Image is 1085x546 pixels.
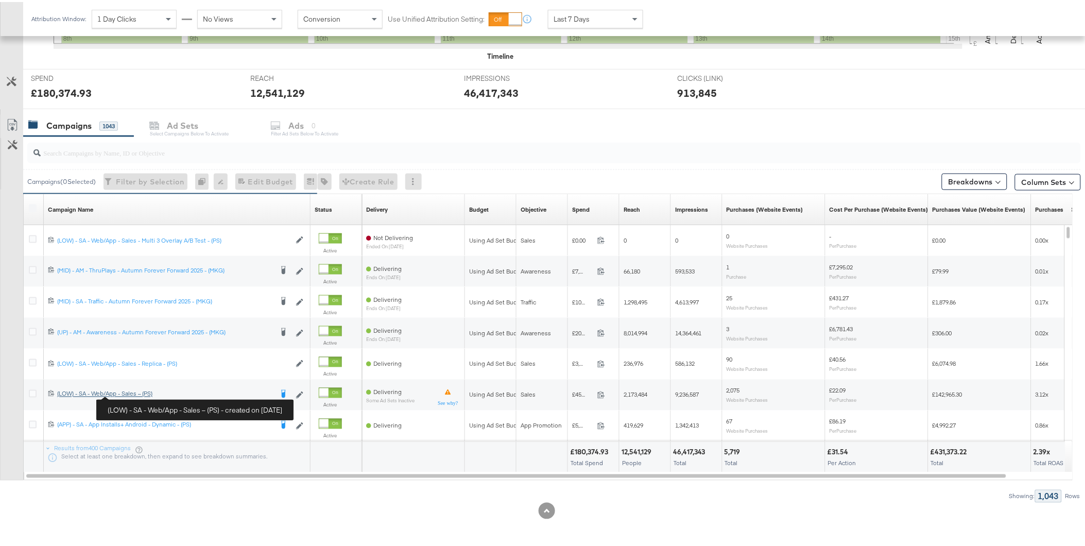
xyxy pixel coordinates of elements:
[675,327,702,335] span: 14,364,461
[675,358,695,366] span: 586,132
[488,49,514,59] div: Timeline
[1036,358,1049,366] span: 1.66x
[571,457,603,465] span: Total Spend
[1036,389,1049,397] span: 3.12x
[251,72,328,81] span: REACH
[675,420,699,428] span: 1,342,413
[933,327,952,335] span: £306.00
[57,358,290,367] a: (LOW) - SA - Web/App - Sales - Replica - (PS)
[622,457,642,465] span: People
[469,234,526,243] div: Using Ad Set Budget
[830,230,832,238] span: -
[673,446,709,455] div: 46,417,343
[933,203,1026,212] a: The total value of the purchase actions tracked by your Custom Audience pixel on your website aft...
[624,296,647,304] span: 1,298,495
[366,272,402,278] sub: ends on [DATE]
[830,385,846,393] span: £22.09
[464,83,519,98] div: 46,417,343
[57,419,272,429] a: (APP) - SA - App Installs+ Android - Dynamic - (PS)
[521,234,536,242] span: Sales
[31,13,87,21] div: Attribution Window:
[1036,265,1049,273] span: 0.01x
[727,323,730,331] span: 3
[469,296,526,304] div: Using Ad Set Budget
[931,457,944,465] span: Total
[57,234,290,243] a: (LOW) - SA - Web/App - Sales - Multi 3 Overlay A/B Test - (PS)
[675,203,709,212] a: The number of times your ad was served. On mobile apps an ad is counted as served the first time ...
[1036,420,1049,428] span: 0.86x
[1065,491,1081,498] div: Rows
[678,72,755,81] span: CLICKS (LINK)
[830,333,857,339] sub: Per Purchase
[624,389,647,397] span: 2,173,484
[366,334,402,340] sub: ends on [DATE]
[554,12,590,22] span: Last 7 Days
[57,295,272,305] a: (MID) - SA - Traffic - Autumn Forever Forward 2025 - (MKG)
[830,203,928,212] a: The average cost for each purchase tracked by your Custom Audience pixel on your website after pe...
[1034,457,1064,465] span: Total ROAS
[373,325,402,332] span: Delivering
[830,203,928,212] div: Cost Per Purchase (Website Events)
[48,203,93,212] a: Your campaign name.
[57,326,272,336] a: (UP) - AM - Awareness - Autumn Forever Forward 2025 - (MKG)
[727,416,733,423] span: 67
[48,203,93,212] div: Campaign Name
[521,389,536,397] span: Sales
[830,364,857,370] sub: Per Purchase
[373,358,402,366] span: Delivering
[97,12,136,22] span: 1 Day Clicks
[366,303,402,309] sub: ends on [DATE]
[725,446,744,455] div: 5,719
[521,265,551,273] span: Awareness
[315,203,332,212] div: Status
[727,354,733,362] span: 90
[933,265,949,273] span: £79.99
[57,388,272,396] div: (LOW) - SA - Web/App - Sales – (PS)
[830,241,857,247] sub: Per Purchase
[674,457,686,465] span: Total
[572,420,593,428] span: £5,774.62
[319,369,342,376] label: Active
[521,420,562,428] span: App Promotion
[675,234,678,242] span: 0
[203,12,233,22] span: No Views
[727,302,768,309] sub: Website Purchases
[572,234,593,242] span: £0.00
[464,72,541,81] span: IMPRESSIONS
[366,242,413,247] sub: ended on [DATE]
[727,230,730,238] span: 0
[521,203,546,212] div: Objective
[624,203,640,212] a: The number of people your ad was served to.
[319,245,342,252] label: Active
[521,358,536,366] span: Sales
[830,426,857,432] sub: Per Purchase
[469,358,526,366] div: Using Ad Set Budget
[373,294,402,301] span: Delivering
[675,203,709,212] div: Impressions
[830,323,853,331] span: £6,781.43
[727,364,768,370] sub: Website Purchases
[31,83,92,98] div: £180,374.93
[727,261,730,269] span: 1
[319,276,342,283] label: Active
[675,265,695,273] span: 593,533
[251,83,305,98] div: 12,541,129
[469,389,526,397] div: Using Ad Set Budget
[624,420,643,428] span: 419,629
[933,420,956,428] span: £4,992.27
[1035,18,1044,42] text: Actions
[469,420,526,428] div: Using Ad Set Budget
[678,83,717,98] div: 913,845
[933,296,956,304] span: £1,879.86
[469,203,489,212] a: The maximum amount you're willing to spend on your ads, on average each day or over the lifetime ...
[830,416,846,423] span: £86.19
[830,395,857,401] sub: Per Purchase
[675,296,699,304] span: 4,613,997
[933,389,962,397] span: £142,965.30
[1036,296,1049,304] span: 0.17x
[727,203,803,212] a: The number of times a purchase was made tracked by your Custom Audience pixel on your website aft...
[1036,234,1049,242] span: 0.00x
[27,175,96,184] div: Campaigns ( 0 Selected)
[830,302,857,309] sub: Per Purchase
